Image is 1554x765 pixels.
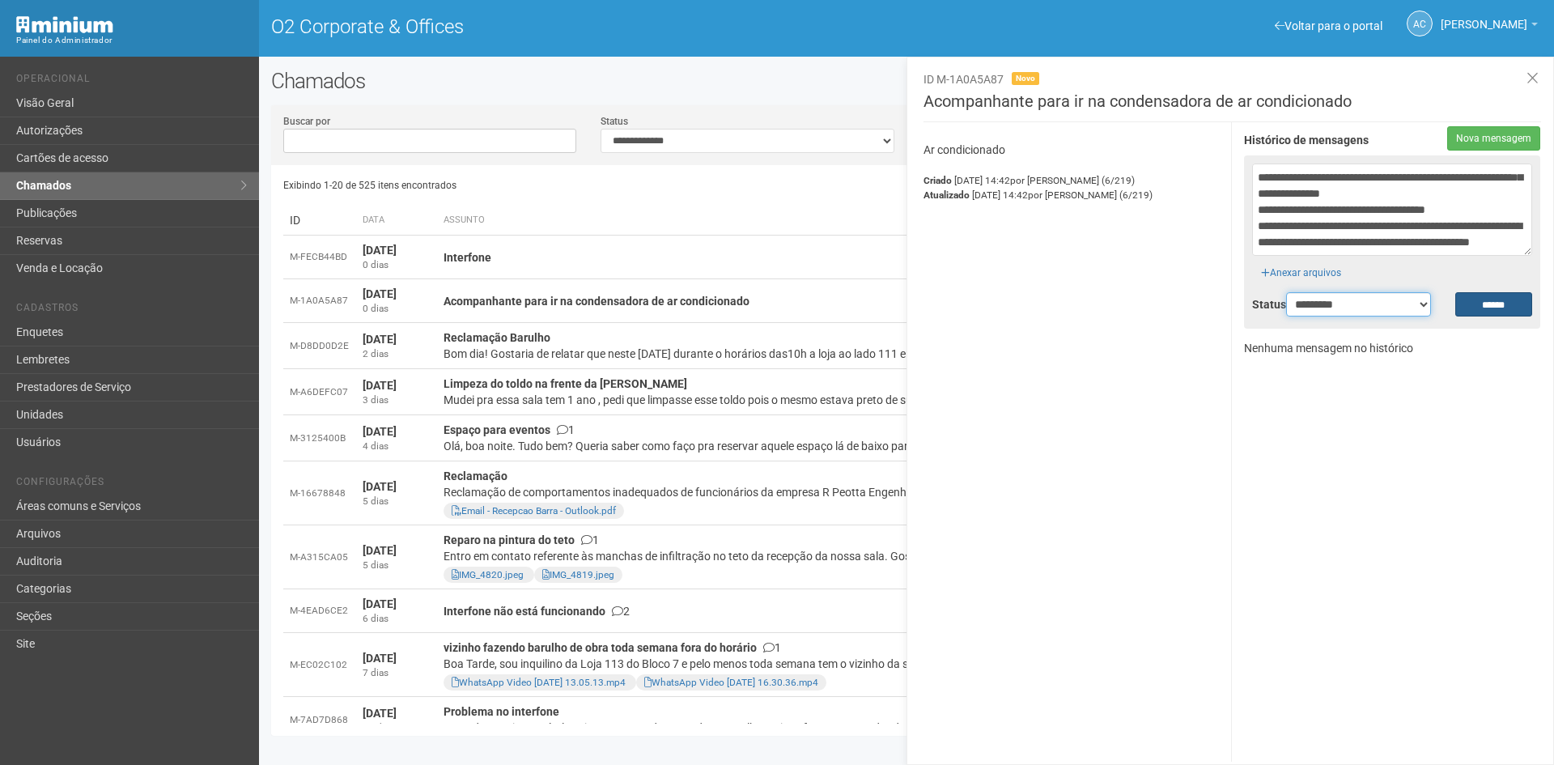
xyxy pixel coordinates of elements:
td: M-4EAD6CE2 [283,589,356,633]
span: ID M-1A0A5A87 [923,73,1004,86]
a: Voltar para o portal [1275,19,1382,32]
div: 5 dias [363,495,431,508]
a: WhatsApp Video [DATE] 16.30.36.mp4 [644,677,818,688]
div: 10 dias [363,721,431,735]
strong: Histórico de mensagens [1244,134,1369,147]
td: M-A6DEFC07 [283,369,356,415]
label: Status [1252,297,1262,312]
span: 1 [763,641,781,654]
div: 0 dias [363,258,431,272]
div: 6 dias [363,612,431,626]
p: Ar condicionado [923,142,1220,157]
span: por [PERSON_NAME] (6/219) [1010,175,1135,186]
td: ID [283,206,356,236]
td: M-3125400B [283,415,356,461]
div: Entro em contato referente às manchas de infiltração no teto da recepção da nossa sala. Gostaria ... [444,548,1277,564]
div: Bom dia! Gostaria de relatar que neste [DATE] durante o horários das10h a loja ao lado 111 e... [444,346,1277,362]
span: 1 [581,533,599,546]
strong: vizinho fazendo barulho de obra toda semana fora do horário [444,641,757,654]
strong: Criado [923,175,952,186]
strong: Reparo na pintura do teto [444,533,575,546]
span: 1 [557,423,575,436]
a: WhatsApp Video [DATE] 13.05.13.mp4 [452,677,626,688]
a: AC [1407,11,1433,36]
div: Reclamação de comportamentos inadequados de funcionários da empresa R Peotta Engenharia e Consult... [444,484,1277,500]
span: [DATE] 14:42 [954,175,1135,186]
div: 2 dias [363,347,431,361]
strong: [DATE] [363,379,397,392]
td: M-7AD7D868 [283,697,356,743]
strong: Limpeza do toldo na frente da [PERSON_NAME] [444,377,687,390]
div: Prezados, Seria possível enviar um prestador para dar uma olha no interfone que esta dando falha.... [444,720,1277,736]
strong: Reclamação Barulho [444,331,550,344]
img: Minium [16,16,113,33]
td: M-EC02C102 [283,633,356,697]
span: [DATE] 14:42 [972,189,1153,201]
strong: Reclamação [444,470,507,482]
li: Configurações [16,476,247,493]
li: Operacional [16,73,247,90]
td: M-1A0A5A87 [283,279,356,323]
a: [PERSON_NAME] [1441,20,1538,33]
th: Data [356,206,437,236]
strong: [DATE] [363,425,397,438]
div: 5 dias [363,559,431,572]
td: M-D8DD0D2E [283,323,356,369]
strong: Acompanhante para ir na condensadora de ar condicionado [444,295,749,308]
th: Assunto [437,206,1284,236]
strong: [DATE] [363,244,397,257]
li: Cadastros [16,302,247,319]
label: Status [601,114,628,129]
div: Boa Tarde, sou inquilino da Loja 113 do Bloco 7 e pelo menos toda semana tem o vizinho da sala aq... [444,656,1277,672]
h3: Acompanhante para ir na condensadora de ar condicionado [923,93,1541,122]
div: 4 dias [363,440,431,453]
a: IMG_4819.jpeg [542,569,614,580]
strong: [DATE] [363,287,397,300]
p: Nenhuma mensagem no histórico [1244,341,1540,355]
span: Novo [1012,72,1039,85]
div: 3 dias [363,393,431,407]
button: Nova mensagem [1447,126,1540,151]
h2: Chamados [271,69,1542,93]
div: Olá, boa noite. Tudo bem? Queria saber como faço pra reservar aquele espaço lá de baixo para um e... [444,438,1277,454]
strong: [DATE] [363,544,397,557]
a: IMG_4820.jpeg [452,569,524,580]
td: M-FECB44BD [283,236,356,279]
strong: [DATE] [363,480,397,493]
strong: Problema no interfone [444,705,559,718]
label: Buscar por [283,114,330,129]
strong: [DATE] [363,652,397,665]
h1: O2 Corporate & Offices [271,16,894,37]
strong: Interfone [444,251,491,264]
td: M-A315CA05 [283,525,356,589]
div: Anexar arquivos [1252,256,1350,280]
div: 7 dias [363,666,431,680]
div: Mudei pra essa sala tem 1 ano , pedi que limpasse esse toldo pois o mesmo estava preto de sujeira... [444,392,1277,408]
strong: [DATE] [363,333,397,346]
div: 0 dias [363,302,431,316]
div: Painel do Administrador [16,33,247,48]
strong: [DATE] [363,707,397,720]
span: 2 [612,605,630,618]
td: M-16678848 [283,461,356,525]
strong: [DATE] [363,597,397,610]
a: Email - Recepcao Barra - Outlook.pdf [452,505,616,516]
strong: Espaço para eventos [444,423,550,436]
strong: Atualizado [923,189,970,201]
span: Ana Carla de Carvalho Silva [1441,2,1527,31]
span: por [PERSON_NAME] (6/219) [1028,189,1153,201]
div: Exibindo 1-20 de 525 itens encontrados [283,173,907,198]
strong: Interfone não está funcionando [444,605,605,618]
